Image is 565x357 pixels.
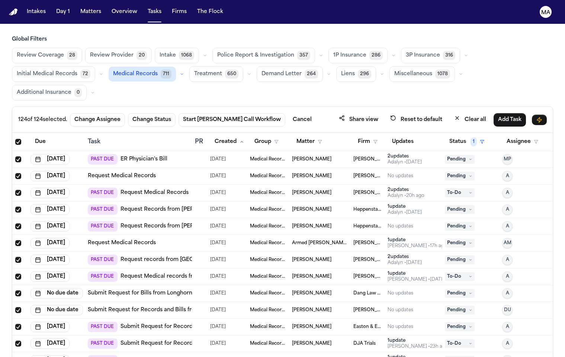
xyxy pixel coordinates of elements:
[31,135,50,149] button: Due
[88,290,215,297] a: Submit Request for Bills from Longhorn Imaging
[31,171,70,181] button: [DATE]
[217,52,294,59] span: Police Report & Investigation
[145,5,164,19] a: Tasks
[31,204,70,215] button: [DATE]
[109,5,140,19] button: Overview
[31,255,70,265] button: [DATE]
[121,189,189,197] a: Request Medical Records
[210,271,226,282] span: 9/9/2025, 8:14:39 PM
[31,338,70,349] button: [DATE]
[445,255,475,264] span: Pending
[250,274,286,280] span: Medical Records
[15,240,21,246] span: Select row
[406,52,440,59] span: 3P Insurance
[121,156,167,163] a: ER Physician's Bill
[388,243,447,249] div: Last updated by Ada Martinez at 10/7/2025, 5:59:39 PM
[250,257,286,263] span: Medical Records
[388,159,422,165] div: Last updated by Adalyn at 7/21/2025, 3:05:26 PM
[90,52,134,59] span: Review Provider
[353,324,382,330] span: Easton & Easton
[15,307,21,313] span: Select row
[31,238,70,248] button: [DATE]
[250,324,286,330] span: Medical Records
[445,272,475,281] span: To-Do
[369,51,383,60] span: 286
[210,221,226,232] span: 8/6/2025, 1:59:14 PM
[353,207,382,213] span: Heppenstall & Schultz
[506,257,509,263] span: A
[121,323,291,331] a: Submit Request for Records and Bills from Rams Wellness Clinic
[15,190,21,196] span: Select row
[504,240,511,246] span: AM
[502,288,513,299] button: A
[12,66,95,82] button: Initial Medical Records72
[297,51,310,60] span: 357
[113,70,158,78] span: Medical Records
[506,173,509,179] span: A
[502,154,513,165] button: MP
[353,240,382,246] span: Mohamed K Ahmed
[9,9,18,16] a: Home
[353,156,382,162] span: Gammill
[194,5,226,19] button: The Flock
[288,113,316,127] button: Cancel
[15,139,21,145] span: Select all
[353,135,382,149] button: Firm
[17,70,77,78] span: Initial Medical Records
[212,48,315,63] button: Police Report & Investigation357
[161,70,171,79] span: 711
[333,52,366,59] span: 1P Insurance
[137,51,147,60] span: 20
[12,48,82,63] button: Review Coverage28
[195,137,204,146] div: PR
[292,324,331,330] span: Timothy Ters
[502,271,513,282] button: A
[353,341,376,347] span: DJA Trials
[292,173,331,179] span: Shaleia Behling
[121,340,336,347] a: Submit Request for Records and Bills from La Costa [MEDICAL_DATA] & Wellness
[334,113,383,127] button: Share view
[388,271,446,277] div: 1 update
[353,223,382,229] span: Heppenstall & Schultz
[88,255,118,265] span: PAST DUE
[292,290,331,296] span: Bridget Aleman
[445,205,475,214] span: Pending
[210,238,226,248] span: 8/10/2025, 11:48:36 AM
[388,344,448,350] div: Last updated by Anna Contreras at 10/7/2025, 11:58:04 AM
[15,257,21,263] span: Select row
[109,67,176,82] button: Medical Records711
[15,173,21,179] span: Select row
[292,207,331,213] span: Deborah Peterson
[388,135,418,149] button: Updates
[389,66,455,82] button: Miscellaneous1078
[502,338,513,349] button: A
[24,5,49,19] button: Intakes
[502,204,513,215] button: A
[502,255,513,265] button: A
[502,171,513,181] button: A
[210,188,226,198] span: 8/5/2025, 5:00:35 PM
[541,10,550,15] text: MA
[250,207,286,213] span: Medical Records
[388,237,447,243] div: 1 update
[388,173,413,179] div: No updates
[179,113,285,127] button: Start [PERSON_NAME] Call Workflow
[502,188,513,198] button: A
[341,70,355,78] span: Liens
[445,306,475,315] span: Pending
[292,307,331,313] span: Daniel Santana
[388,193,424,199] div: Last updated by Adalyn at 10/7/2025, 2:25:35 PM
[15,274,21,280] span: Select row
[506,290,509,296] span: A
[506,190,509,196] span: A
[388,338,448,344] div: 1 update
[12,85,87,101] button: Additional Insurance0
[401,48,460,63] button: 3P Insurance316
[210,204,226,215] span: 8/6/2025, 1:58:21 PM
[292,156,331,162] span: Tequana Colvin
[506,341,509,347] span: A
[15,324,21,330] span: Select row
[388,210,422,216] div: Last updated by Adalyn at 9/8/2025, 3:15:09 PM
[88,204,118,215] span: PAST DUE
